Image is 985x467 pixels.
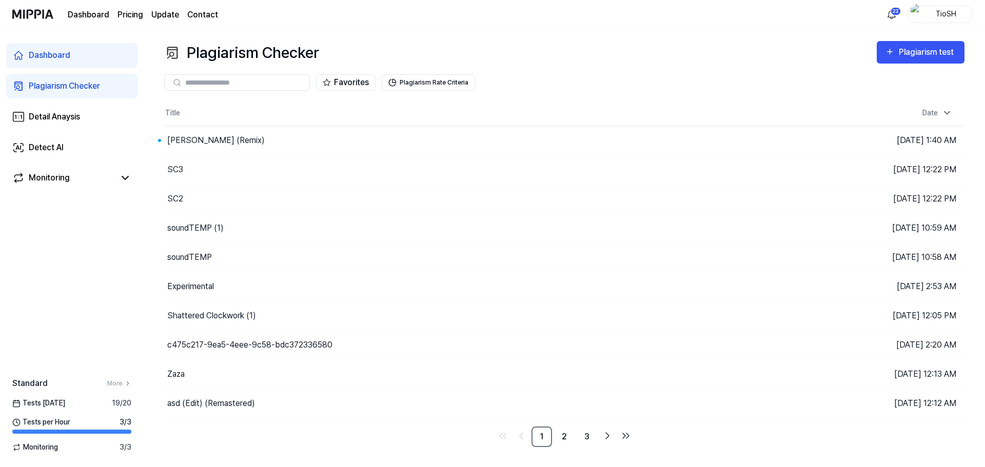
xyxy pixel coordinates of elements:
[599,428,616,444] a: Go to next page
[151,9,179,21] a: Update
[899,46,956,59] div: Plagiarism test
[12,172,115,184] a: Monitoring
[120,442,131,453] span: 3 / 3
[29,49,70,62] div: Dashboard
[531,427,552,447] a: 1
[764,213,964,242] td: [DATE] 10:59 AM
[764,126,964,155] td: [DATE] 1:40 AM
[167,251,212,263] div: soundTEMP
[883,6,900,23] button: 알림22
[167,164,183,176] div: SC3
[577,427,597,447] a: 3
[167,222,224,234] div: soundTEMP (1)
[618,428,634,444] a: Go to last page
[6,74,137,98] a: Plagiarism Checker
[764,359,964,389] td: [DATE] 12:13 AM
[167,310,256,322] div: Shattered Clockwork (1)
[29,172,70,184] div: Monitoring
[29,111,80,123] div: Detail Anaysis
[107,379,131,388] a: More
[164,427,964,447] nav: pagination
[764,242,964,272] td: [DATE] 10:58 AM
[907,6,973,23] button: profileTioSH
[167,134,265,147] div: [PERSON_NAME] (Remix)
[167,397,255,410] div: asd (Edit) (Remastered)
[164,41,319,64] div: Plagiarism Checker
[911,4,923,25] img: profile
[764,389,964,418] td: [DATE] 12:12 AM
[12,398,65,409] span: Tests [DATE]
[885,8,898,21] img: 알림
[167,280,214,293] div: Experimental
[167,193,183,205] div: SC2
[167,339,332,351] div: c475c217-9ea5-4eee-9c58-bdc372336580
[117,9,143,21] button: Pricing
[926,8,966,19] div: TioSH
[764,155,964,184] td: [DATE] 12:22 PM
[187,9,218,21] a: Contact
[877,41,964,64] button: Plagiarism test
[513,428,529,444] a: Go to previous page
[891,7,901,15] div: 22
[6,43,137,68] a: Dashboard
[12,417,70,428] span: Tests per Hour
[554,427,575,447] a: 2
[12,377,48,390] span: Standard
[112,398,131,409] span: 19 / 20
[764,330,964,359] td: [DATE] 2:20 AM
[764,272,964,301] td: [DATE] 2:53 AM
[316,74,376,91] button: Favorites
[29,80,100,92] div: Plagiarism Checker
[382,74,475,91] button: Plagiarism Rate Criteria
[764,184,964,213] td: [DATE] 12:22 PM
[495,428,511,444] a: Go to first page
[918,105,956,121] div: Date
[6,105,137,129] a: Detail Anaysis
[29,141,64,154] div: Detect AI
[68,9,109,21] a: Dashboard
[164,101,764,126] th: Title
[764,301,964,330] td: [DATE] 12:05 PM
[167,368,185,380] div: Zaza
[120,417,131,428] span: 3 / 3
[6,135,137,160] a: Detect AI
[12,442,58,453] span: Monitoring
